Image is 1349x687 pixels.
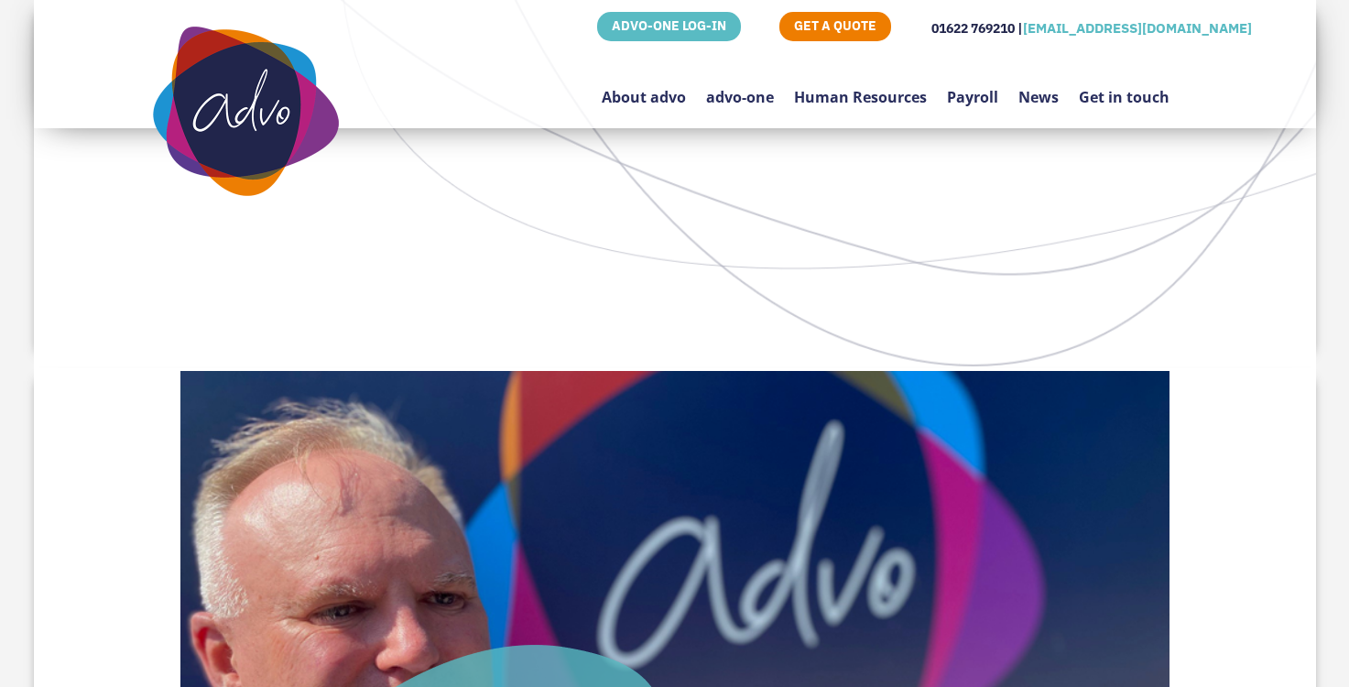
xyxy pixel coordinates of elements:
[1018,45,1059,132] a: News
[1023,19,1252,37] a: [EMAIL_ADDRESS][DOMAIN_NAME]
[931,20,1023,37] span: 01622 769210 |
[947,45,998,132] a: Payroll
[779,12,891,41] a: GET A QUOTE
[597,12,741,41] a: ADVO-ONE LOG-IN
[602,45,686,132] a: About advo
[706,45,774,132] a: advo-one
[1079,45,1169,132] a: Get in touch
[794,45,927,132] a: Human Resources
